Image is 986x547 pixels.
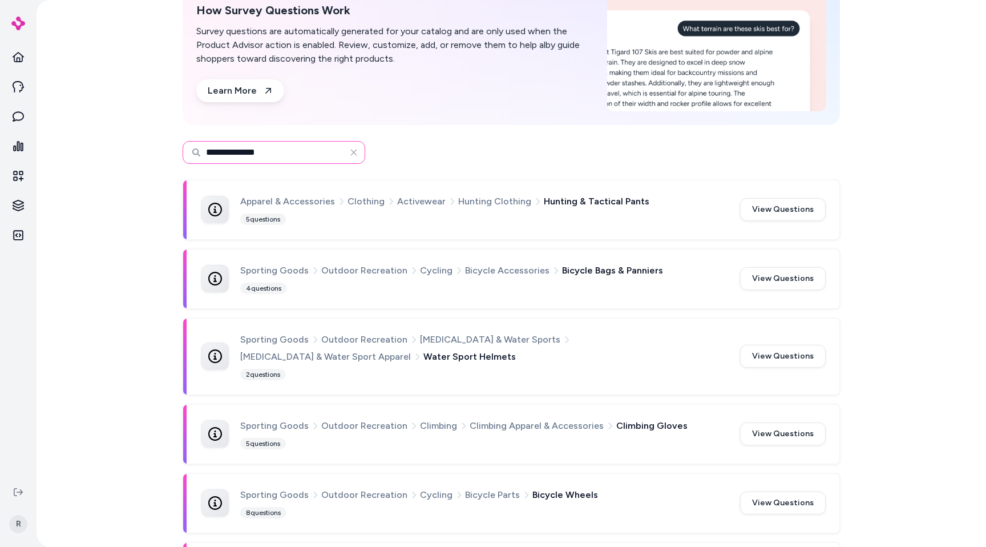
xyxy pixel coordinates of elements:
span: Bicycle Wheels [532,488,598,502]
span: Climbing Gloves [616,419,688,433]
h2: How Survey Questions Work [196,3,593,18]
div: 8 questions [240,507,286,518]
p: Survey questions are automatically generated for your catalog and are only used when the Product ... [196,25,593,66]
span: Bicycle Parts [465,488,520,502]
span: Sporting Goods [240,263,309,278]
span: Outdoor Recreation [321,263,407,278]
span: Outdoor Recreation [321,332,407,347]
span: Clothing [347,194,385,209]
a: Learn More [196,79,284,102]
div: 2 questions [240,369,286,380]
img: alby Logo [11,17,25,30]
button: View Questions [740,267,826,290]
button: R [7,506,30,542]
span: Hunting Clothing [458,194,531,209]
div: 5 questions [240,438,286,449]
button: View Questions [740,345,826,368]
span: Outdoor Recreation [321,419,407,433]
span: [MEDICAL_DATA] & Water Sports [420,332,560,347]
span: Climbing [420,419,457,433]
span: Water Sport Helmets [423,349,516,364]
span: Sporting Goods [240,332,309,347]
span: Cycling [420,488,452,502]
span: [MEDICAL_DATA] & Water Sport Apparel [240,349,411,364]
span: Climbing Apparel & Accessories [470,419,604,433]
button: View Questions [740,492,826,514]
div: 5 questions [240,214,286,225]
button: View Questions [740,423,826,445]
span: R [9,515,27,533]
span: Bicycle Bags & Panniers [562,263,663,278]
span: Hunting & Tactical Pants [544,194,649,209]
div: 4 questions [240,283,287,294]
button: View Questions [740,198,826,221]
span: Sporting Goods [240,488,309,502]
span: Outdoor Recreation [321,488,407,502]
span: Sporting Goods [240,419,309,433]
span: Apparel & Accessories [240,194,335,209]
span: Bicycle Accessories [465,263,549,278]
span: Activewear [397,194,446,209]
span: Cycling [420,263,452,278]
